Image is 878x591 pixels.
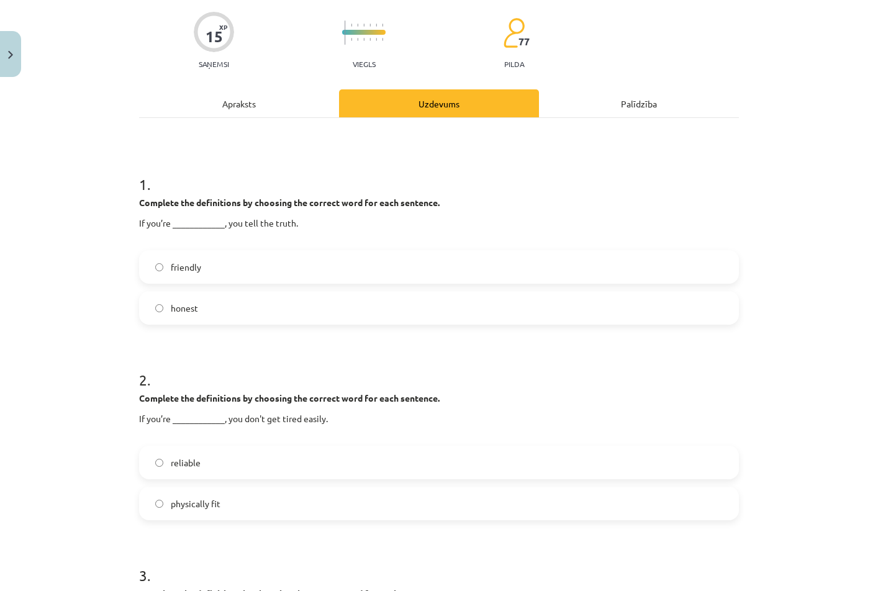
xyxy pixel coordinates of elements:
[206,28,223,45] div: 15
[351,24,352,27] img: icon-short-line-57e1e144782c952c97e751825c79c345078a6d821885a25fce030b3d8c18986b.svg
[363,38,364,41] img: icon-short-line-57e1e144782c952c97e751825c79c345078a6d821885a25fce030b3d8c18986b.svg
[345,20,346,45] img: icon-long-line-d9ea69661e0d244f92f715978eff75569469978d946b2353a9bb055b3ed8787d.svg
[194,60,234,68] p: Saņemsi
[8,51,13,59] img: icon-close-lesson-0947bae3869378f0d4975bcd49f059093ad1ed9edebbc8119c70593378902aed.svg
[376,24,377,27] img: icon-short-line-57e1e144782c952c97e751825c79c345078a6d821885a25fce030b3d8c18986b.svg
[369,24,371,27] img: icon-short-line-57e1e144782c952c97e751825c79c345078a6d821885a25fce030b3d8c18986b.svg
[171,456,201,469] span: reliable
[139,412,739,438] p: If you’re ____________, you don't get tired easily.
[171,261,201,274] span: friendly
[139,154,739,192] h1: 1 .
[503,17,525,48] img: students-c634bb4e5e11cddfef0936a35e636f08e4e9abd3cc4e673bd6f9a4125e45ecb1.svg
[351,38,352,41] img: icon-short-line-57e1e144782c952c97e751825c79c345078a6d821885a25fce030b3d8c18986b.svg
[139,217,739,243] p: If you’re ____________, you tell the truth.
[155,459,163,467] input: reliable
[504,60,524,68] p: pilda
[139,197,440,208] strong: Complete the definitions by choosing the correct word for each sentence.
[539,89,739,117] div: Palīdzība
[339,89,539,117] div: Uzdevums
[353,60,376,68] p: Viegls
[219,24,227,30] span: XP
[357,24,358,27] img: icon-short-line-57e1e144782c952c97e751825c79c345078a6d821885a25fce030b3d8c18986b.svg
[171,302,198,315] span: honest
[171,497,220,510] span: physically fit
[369,38,371,41] img: icon-short-line-57e1e144782c952c97e751825c79c345078a6d821885a25fce030b3d8c18986b.svg
[139,89,339,117] div: Apraksts
[139,392,440,404] strong: Complete the definitions by choosing the correct word for each sentence.
[155,304,163,312] input: honest
[363,24,364,27] img: icon-short-line-57e1e144782c952c97e751825c79c345078a6d821885a25fce030b3d8c18986b.svg
[139,350,739,388] h1: 2 .
[382,24,383,27] img: icon-short-line-57e1e144782c952c97e751825c79c345078a6d821885a25fce030b3d8c18986b.svg
[382,38,383,41] img: icon-short-line-57e1e144782c952c97e751825c79c345078a6d821885a25fce030b3d8c18986b.svg
[155,263,163,271] input: friendly
[357,38,358,41] img: icon-short-line-57e1e144782c952c97e751825c79c345078a6d821885a25fce030b3d8c18986b.svg
[155,500,163,508] input: physically fit
[518,36,530,47] span: 77
[376,38,377,41] img: icon-short-line-57e1e144782c952c97e751825c79c345078a6d821885a25fce030b3d8c18986b.svg
[139,545,739,584] h1: 3 .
